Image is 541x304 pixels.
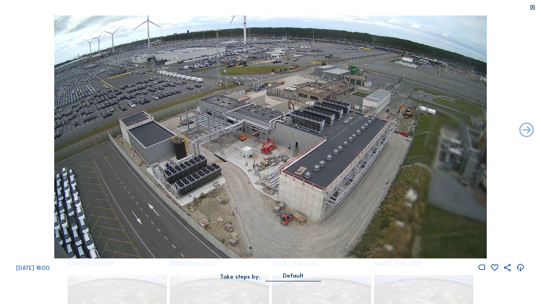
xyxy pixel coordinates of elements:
img: Image [54,15,487,259]
i: Back [518,122,536,140]
div: Take steps by: [220,274,260,280]
div: Default [266,272,321,281]
span: [DATE] 18:00 [16,264,50,271]
div: Default [283,272,304,279]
